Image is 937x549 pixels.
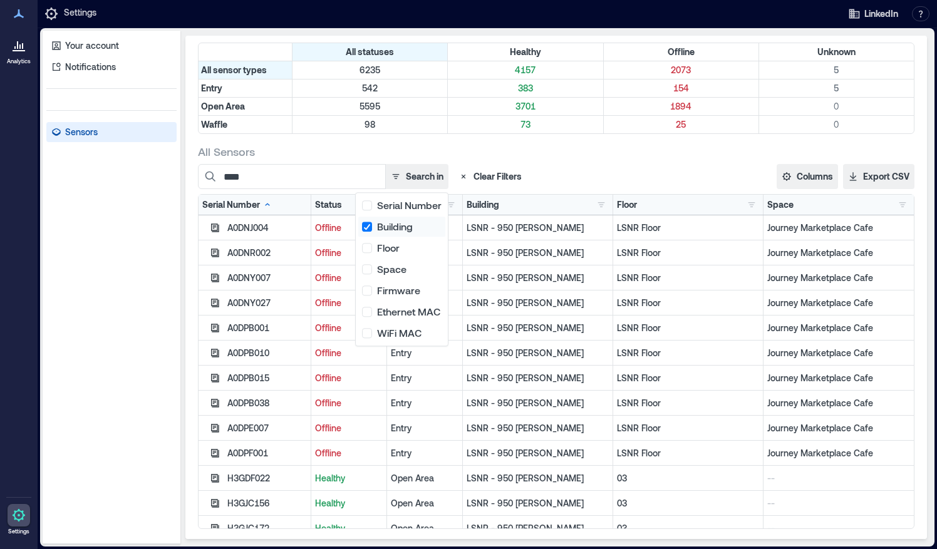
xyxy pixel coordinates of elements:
[292,43,448,61] div: All statuses
[843,164,914,189] button: Export CSV
[7,58,31,65] p: Analytics
[467,297,609,309] p: LSNR - 950 [PERSON_NAME]
[295,118,445,131] p: 98
[315,222,383,234] p: Offline
[315,372,383,384] p: Offline
[617,322,759,334] p: LSNR Floor
[315,422,383,434] p: Offline
[46,57,177,77] a: Notifications
[202,198,272,211] div: Serial Number
[606,64,756,76] p: 2073
[759,98,914,115] div: Filter by Type: Open Area & Status: Unknown (0 sensors)
[604,116,759,133] div: Filter by Type: Waffle & Status: Offline
[606,100,756,113] p: 1894
[315,297,383,309] p: Offline
[227,447,307,459] div: A0DPF001
[227,272,307,284] div: A0DNY007
[617,422,759,434] p: LSNR Floor
[453,164,527,189] button: Clear Filters
[199,80,292,97] div: Filter by Type: Entry
[448,98,603,115] div: Filter by Type: Open Area & Status: Healthy
[227,472,307,485] div: H3GDF022
[762,64,911,76] p: 5
[467,372,609,384] p: LSNR - 950 [PERSON_NAME]
[606,118,756,131] p: 25
[617,447,759,459] p: LSNR Floor
[448,43,603,61] div: Filter by Status: Healthy
[762,100,911,113] p: 0
[391,422,458,434] div: Entry
[391,447,458,459] div: Entry
[617,272,759,284] p: LSNR Floor
[315,247,383,259] p: Offline
[295,82,445,95] p: 542
[227,222,307,234] div: A0DNJ004
[295,100,445,113] p: 5595
[617,497,759,510] p: 03
[759,80,914,97] div: Filter by Type: Entry & Status: Unknown
[198,144,255,159] span: All Sensors
[227,497,307,510] div: H3GJC156
[295,64,445,76] p: 6235
[227,372,307,384] div: A0DPB015
[767,422,910,434] p: Journey Marketplace Cafe
[617,297,759,309] p: LSNR Floor
[467,247,609,259] p: LSNR - 950 [PERSON_NAME]
[762,82,911,95] p: 5
[450,82,600,95] p: 383
[467,347,609,359] p: LSNR - 950 [PERSON_NAME]
[227,247,307,259] div: A0DNR002
[227,422,307,434] div: A0DPE007
[617,522,759,535] p: 03
[767,222,910,234] p: Journey Marketplace Cafe
[767,198,794,211] div: Space
[391,347,458,359] div: Entry
[467,447,609,459] p: LSNR - 950 [PERSON_NAME]
[65,39,119,52] p: Your account
[315,347,383,359] p: Offline
[767,522,910,535] p: --
[617,222,759,234] p: LSNR Floor
[448,116,603,133] div: Filter by Type: Waffle & Status: Healthy
[315,522,383,535] p: Healthy
[617,198,637,211] div: Floor
[767,347,910,359] p: Journey Marketplace Cafe
[199,98,292,115] div: Filter by Type: Open Area
[767,247,910,259] p: Journey Marketplace Cafe
[467,272,609,284] p: LSNR - 950 [PERSON_NAME]
[450,64,600,76] p: 4157
[467,222,609,234] p: LSNR - 950 [PERSON_NAME]
[617,347,759,359] p: LSNR Floor
[199,116,292,133] div: Filter by Type: Waffle
[864,8,898,20] span: LinkedIn
[448,80,603,97] div: Filter by Type: Entry & Status: Healthy
[844,4,902,24] button: LinkedIn
[4,500,34,539] a: Settings
[777,164,838,189] button: Columns
[767,297,910,309] p: Journey Marketplace Cafe
[767,322,910,334] p: Journey Marketplace Cafe
[604,98,759,115] div: Filter by Type: Open Area & Status: Offline
[315,397,383,409] p: Offline
[467,497,609,510] p: LSNR - 950 [PERSON_NAME]
[315,497,383,510] p: Healthy
[450,100,600,113] p: 3701
[227,322,307,334] div: A0DPB001
[767,397,910,409] p: Journey Marketplace Cafe
[46,122,177,142] a: Sensors
[617,247,759,259] p: LSNR Floor
[767,497,910,510] p: --
[759,43,914,61] div: Filter by Status: Unknown
[391,497,458,510] div: Open Area
[467,397,609,409] p: LSNR - 950 [PERSON_NAME]
[227,522,307,535] div: H3GJC172
[227,297,307,309] div: A0DNY027
[199,61,292,79] div: All sensor types
[64,6,96,21] p: Settings
[767,472,910,485] p: --
[617,397,759,409] p: LSNR Floor
[385,164,448,189] button: Search in
[467,422,609,434] p: LSNR - 950 [PERSON_NAME]
[8,528,29,535] p: Settings
[617,372,759,384] p: LSNR Floor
